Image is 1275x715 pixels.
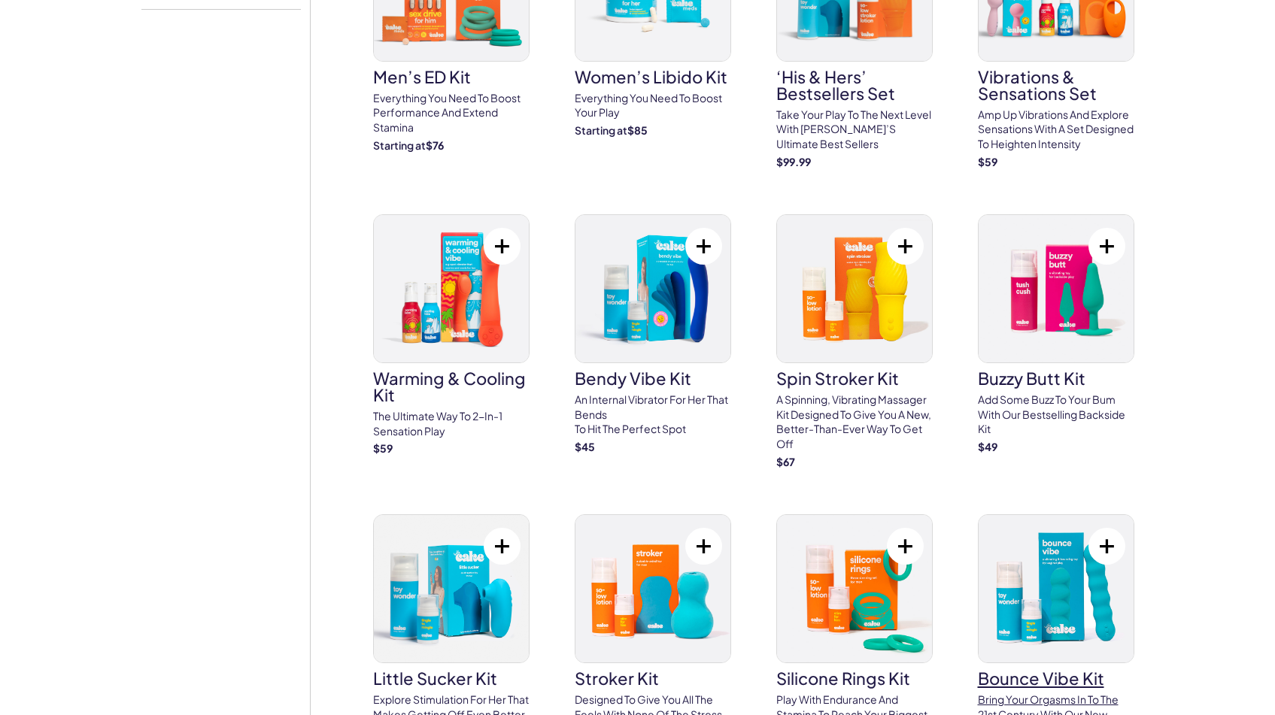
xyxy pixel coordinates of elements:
[978,108,1134,152] p: Amp up vibrations and explore sensations with a set designed to heighten intensity
[776,392,933,451] p: A spinning, vibrating massager kit designed to give you a new, better-than-ever way to get off
[979,515,1134,662] img: bounce vibe kit
[776,670,933,686] h3: silicone rings kit
[373,370,530,403] h3: Warming & Cooling Kit
[776,155,811,168] strong: $ 99.99
[575,68,731,85] h3: Women’s Libido Kit
[777,215,932,362] img: spin stroker kit
[575,392,731,437] p: An internal vibrator for her that bends to hit the perfect spot
[777,515,932,662] img: silicone rings kit
[373,214,530,456] a: Warming & Cooling KitWarming & Cooling KitThe ultimate way to 2-in-1 sensation play$59
[373,91,530,135] p: Everything You need to boost performance and extend Stamina
[374,215,529,362] img: Warming & Cooling Kit
[776,455,795,468] strong: $ 67
[776,68,933,101] h3: ‘His & Hers’ Bestsellers Set
[979,215,1134,362] img: buzzy butt kit
[978,392,1134,437] p: Add some buzz to your bum with our bestselling backside kit
[575,215,730,362] img: Bendy Vibe Kit
[575,123,627,137] span: Starting at
[373,441,393,455] strong: $ 59
[627,123,648,137] strong: $ 85
[978,370,1134,386] h3: buzzy butt kit
[776,214,933,469] a: spin stroker kitspin stroker kitA spinning, vibrating massager kit designed to give you a new, be...
[374,515,529,662] img: little sucker kit
[373,409,530,438] p: The ultimate way to 2-in-1 sensation play
[575,440,595,453] strong: $ 45
[575,515,730,662] img: stroker kit
[978,440,997,453] strong: $ 49
[978,155,997,168] strong: $ 59
[776,108,933,152] p: Take your play to the next level with [PERSON_NAME]’s ultimate best sellers
[575,91,731,120] p: Everything you need to Boost Your Play
[978,670,1134,686] h3: bounce vibe kit
[373,670,530,686] h3: little sucker kit
[575,670,731,686] h3: stroker kit
[575,370,731,386] h3: Bendy Vibe Kit
[373,68,530,85] h3: Men’s ED Kit
[776,370,933,386] h3: spin stroker kit
[978,68,1134,101] h3: Vibrations & Sensations Set
[373,138,426,152] span: Starting at
[426,138,444,152] strong: $ 76
[575,214,731,454] a: Bendy Vibe KitBendy Vibe KitAn internal vibrator for her that bendsto hit the perfect spot$45
[978,214,1134,454] a: buzzy butt kitbuzzy butt kitAdd some buzz to your bum with our bestselling backside kit$49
